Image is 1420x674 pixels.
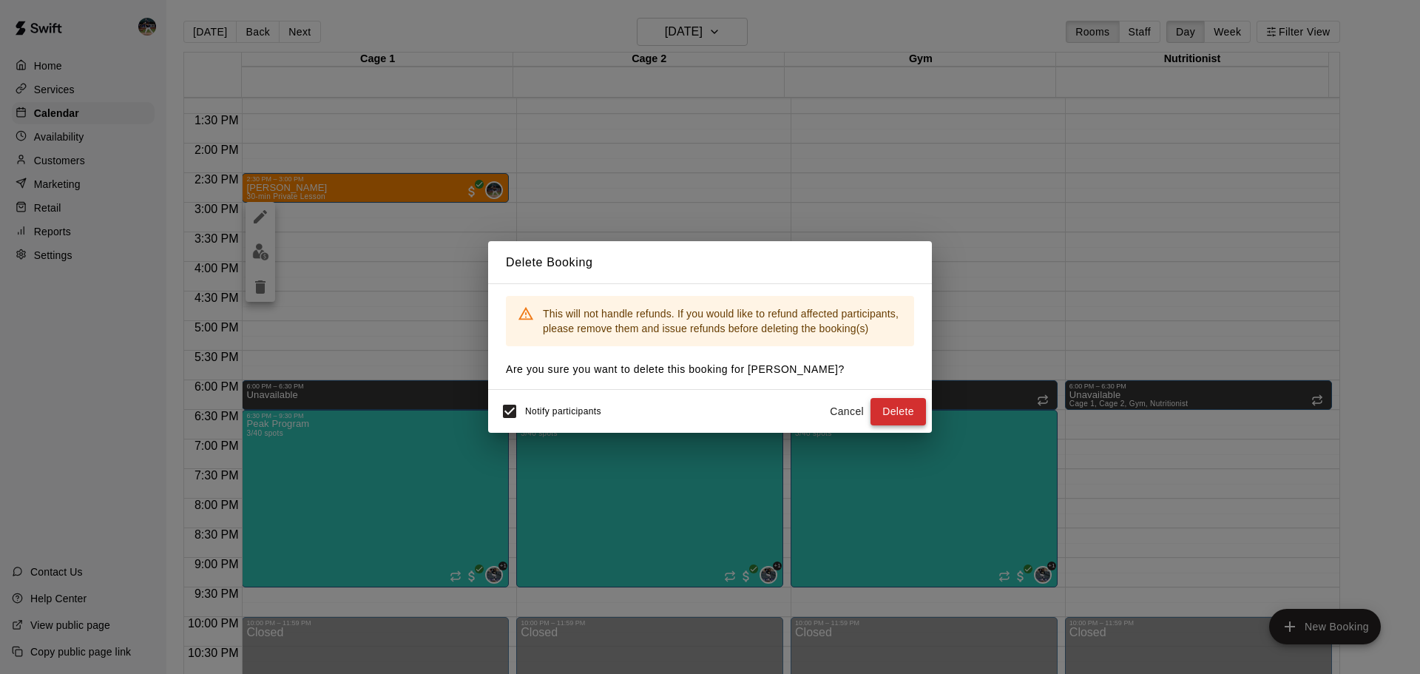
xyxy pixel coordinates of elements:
[488,241,932,284] h2: Delete Booking
[525,407,601,417] span: Notify participants
[823,398,870,425] button: Cancel
[870,398,926,425] button: Delete
[506,362,914,377] p: Are you sure you want to delete this booking for [PERSON_NAME] ?
[543,300,902,342] div: This will not handle refunds. If you would like to refund affected participants, please remove th...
